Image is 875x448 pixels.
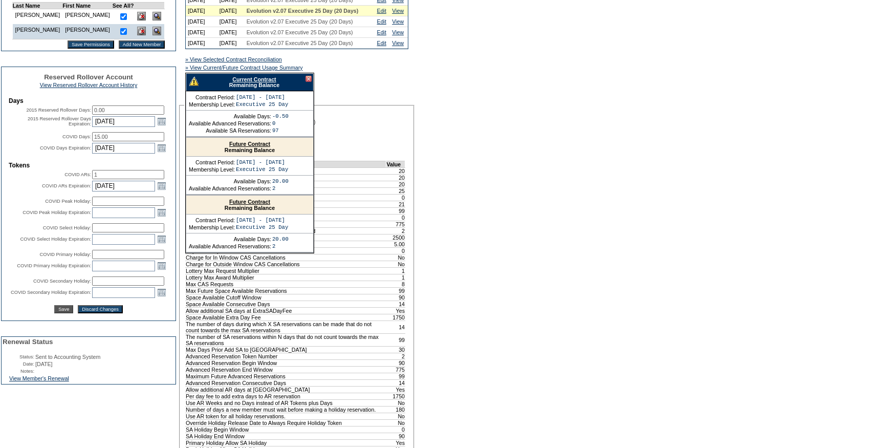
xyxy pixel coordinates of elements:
td: Allow additional SA days at ExtraSADayFee [186,307,386,314]
label: COVID Select Holiday: [43,225,91,230]
a: Open the calendar popup. [156,233,167,245]
td: Membership Level: [189,101,235,108]
td: Use AR token for all holiday reservations. [186,413,386,419]
td: Yes [386,307,405,314]
td: Available Advanced Reservations: [189,243,271,249]
td: [DATE] [217,38,245,49]
td: Available Days: [189,178,271,184]
td: 0 [386,426,405,433]
td: Max Days Prior Add SA to [GEOGRAPHIC_DATA] [186,346,386,353]
td: Membership Level: [189,224,235,230]
td: 99 [386,287,405,294]
td: 2 [272,243,289,249]
td: First Name [62,3,113,9]
label: COVID ARs Expiration: [42,183,91,188]
td: Per day fee to add extra days to AR reservation [186,393,386,399]
label: COVID Peak Holiday Expiration: [23,210,91,215]
div: Remaining Balance [186,138,313,157]
td: 2 [386,227,405,234]
td: No [386,419,405,426]
td: 14 [386,321,405,333]
td: [PERSON_NAME] [12,24,62,39]
td: Tokens [9,162,168,169]
label: COVID Primary Holiday: [39,252,91,257]
td: 20.00 [272,178,289,184]
div: Remaining Balance [186,196,313,215]
td: 99 [386,333,405,346]
td: Available Advanced Reservations: [189,185,271,191]
a: Edit [377,40,386,46]
legend: Contract Details [184,102,225,109]
a: Edit [377,8,386,14]
td: Last Name [12,3,62,9]
td: 180 [386,406,405,413]
input: Add New Member [119,40,165,49]
td: 20.00 [272,236,289,242]
a: Future Contract [229,199,270,205]
td: 97 [272,127,289,134]
td: Yes [386,439,405,446]
td: 90 [386,359,405,366]
a: View [392,29,404,35]
td: 775 [386,366,405,373]
td: No [386,413,405,419]
td: Available Days: [189,236,271,242]
td: Space Available Consecutive Days [186,301,386,307]
td: Contract Period: [189,159,235,165]
td: Date: [3,361,34,367]
td: Space Available Extra Day Fee [186,314,386,321]
td: Lottery Max Award Multiplier [186,274,386,281]
td: 30 [386,346,405,353]
input: Save Permissions [68,40,114,49]
a: Open the calendar popup. [156,287,167,298]
td: The number of days during which X SA reservations can be made that do not count towards the max S... [186,321,386,333]
td: [DATE] [217,27,245,38]
td: Yes [386,386,405,393]
label: COVID Primary Holiday Expiration: [17,263,91,268]
td: 5.00 [386,241,405,247]
td: [DATE] [186,6,217,16]
td: Override Holiday Release Date to Always Require Holiday Token [186,419,386,426]
td: Primary Holiday Allow SA Holiday [186,439,386,446]
td: 25 [386,187,405,194]
td: Max CAS Requests [186,281,386,287]
td: Advanced Reservation Token Number [186,353,386,359]
a: Open the calendar popup. [156,180,167,191]
td: Advanced Reservation End Window [186,366,386,373]
td: 99 [386,373,405,379]
td: 14 [386,301,405,307]
td: Days [9,97,168,104]
td: Allow additional AR days at [GEOGRAPHIC_DATA] [186,386,386,393]
td: Notes: [3,368,34,374]
td: 775 [386,221,405,227]
a: Open the calendar popup. [156,207,167,218]
td: No [386,399,405,406]
td: Available SA Reservations: [189,127,271,134]
td: -0.50 [272,113,289,119]
span: Sent to Accounting System [35,354,100,360]
td: 20 [386,167,405,174]
label: COVID Peak Holiday: [45,199,91,204]
label: COVID Days: [62,134,91,139]
button: Discard Changes [78,305,123,313]
td: 2 [386,353,405,359]
td: Executive 25 Day [236,166,288,173]
td: Lottery Max Request Multiplier [186,267,386,274]
a: Future Contract [229,141,270,147]
td: 0 [386,247,405,254]
a: View [392,8,404,14]
td: Maximum Future Advanced Reservations [186,373,386,379]
a: View Member's Renewal [9,375,69,381]
span: Reserved Rollover Account [44,73,133,81]
td: Use AR Weeks and no Days instead of AR Tokens plus Days [186,399,386,406]
a: View [392,40,404,46]
td: [PERSON_NAME] [12,9,62,25]
a: View [392,18,404,25]
td: [DATE] - [DATE] [236,94,288,100]
td: 1750 [386,314,405,321]
span: Renewal Status [3,338,53,346]
td: Membership Level: [189,166,235,173]
td: 2 [272,185,289,191]
a: View Reserved Rollover Account History [40,82,138,88]
td: [DATE] - [DATE] [236,217,288,223]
